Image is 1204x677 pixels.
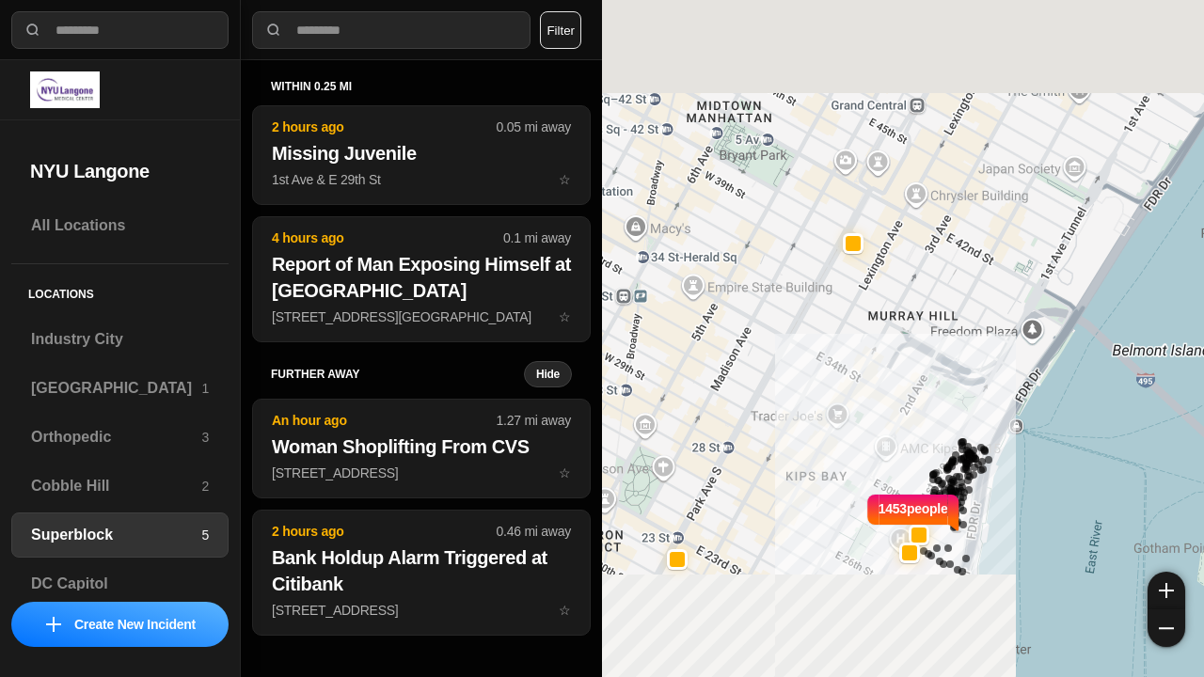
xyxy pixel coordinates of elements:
[11,415,229,460] a: Orthopedic3
[272,544,571,597] h2: Bank Holdup Alarm Triggered at Citibank
[536,367,560,382] small: Hide
[503,228,571,247] p: 0.1 mi away
[252,602,591,618] a: 2 hours ago0.46 mi awayBank Holdup Alarm Triggered at Citibank[STREET_ADDRESS]star
[252,308,591,324] a: 4 hours ago0.1 mi awayReport of Man Exposing Himself at [GEOGRAPHIC_DATA][STREET_ADDRESS][GEOGRAP...
[272,411,497,430] p: An hour ago
[46,617,61,632] img: icon
[30,158,210,184] h2: NYU Langone
[252,105,591,205] button: 2 hours ago0.05 mi awayMissing Juvenile1st Ave & E 29th Ststar
[1148,609,1185,647] button: zoom-out
[524,361,572,387] button: Hide
[272,251,571,304] h2: Report of Man Exposing Himself at [GEOGRAPHIC_DATA]
[272,140,571,166] h2: Missing Juvenile
[559,465,571,480] span: star
[31,377,201,400] h3: [GEOGRAPHIC_DATA]
[11,264,229,317] h5: Locations
[252,399,591,498] button: An hour ago1.27 mi awayWoman Shoplifting From CVS[STREET_ADDRESS]star
[497,522,571,541] p: 0.46 mi away
[11,317,229,362] a: Industry City
[252,216,591,342] button: 4 hours ago0.1 mi awayReport of Man Exposing Himself at [GEOGRAPHIC_DATA][STREET_ADDRESS][GEOGRAP...
[31,214,209,237] h3: All Locations
[31,524,201,546] h3: Superblock
[559,603,571,618] span: star
[31,426,201,449] h3: Orthopedic
[1159,621,1174,636] img: zoom-out
[30,71,100,108] img: logo
[201,526,209,544] p: 5
[252,171,591,187] a: 2 hours ago0.05 mi awayMissing Juvenile1st Ave & E 29th Ststar
[11,366,229,411] a: [GEOGRAPHIC_DATA]1
[272,118,497,136] p: 2 hours ago
[559,172,571,187] span: star
[31,328,209,351] h3: Industry City
[864,492,879,533] img: notch
[272,464,571,482] p: [STREET_ADDRESS]
[11,602,229,647] button: iconCreate New Incident
[271,367,524,382] h5: further away
[559,309,571,324] span: star
[272,228,503,247] p: 4 hours ago
[74,615,196,634] p: Create New Incident
[1148,572,1185,609] button: zoom-in
[271,79,572,94] h5: within 0.25 mi
[11,203,229,248] a: All Locations
[31,475,201,497] h3: Cobble Hill
[201,428,209,447] p: 3
[24,21,42,39] img: search
[31,573,209,595] h3: DC Capitol
[948,492,962,533] img: notch
[1159,583,1174,598] img: zoom-in
[201,477,209,496] p: 2
[272,433,571,460] h2: Woman Shoplifting From CVS
[272,307,571,326] p: [STREET_ADDRESS][GEOGRAPHIC_DATA]
[252,510,591,636] button: 2 hours ago0.46 mi awayBank Holdup Alarm Triggered at Citibank[STREET_ADDRESS]star
[497,411,571,430] p: 1.27 mi away
[11,561,229,606] a: DC Capitol
[11,464,229,509] a: Cobble Hill2
[497,118,571,136] p: 0.05 mi away
[272,170,571,189] p: 1st Ave & E 29th St
[11,512,229,558] a: Superblock5
[201,379,209,398] p: 1
[264,21,283,39] img: search
[252,464,591,480] a: An hour ago1.27 mi awayWoman Shoplifting From CVS[STREET_ADDRESS]star
[272,601,571,620] p: [STREET_ADDRESS]
[272,522,497,541] p: 2 hours ago
[879,499,948,541] p: 1453 people
[540,11,581,49] button: Filter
